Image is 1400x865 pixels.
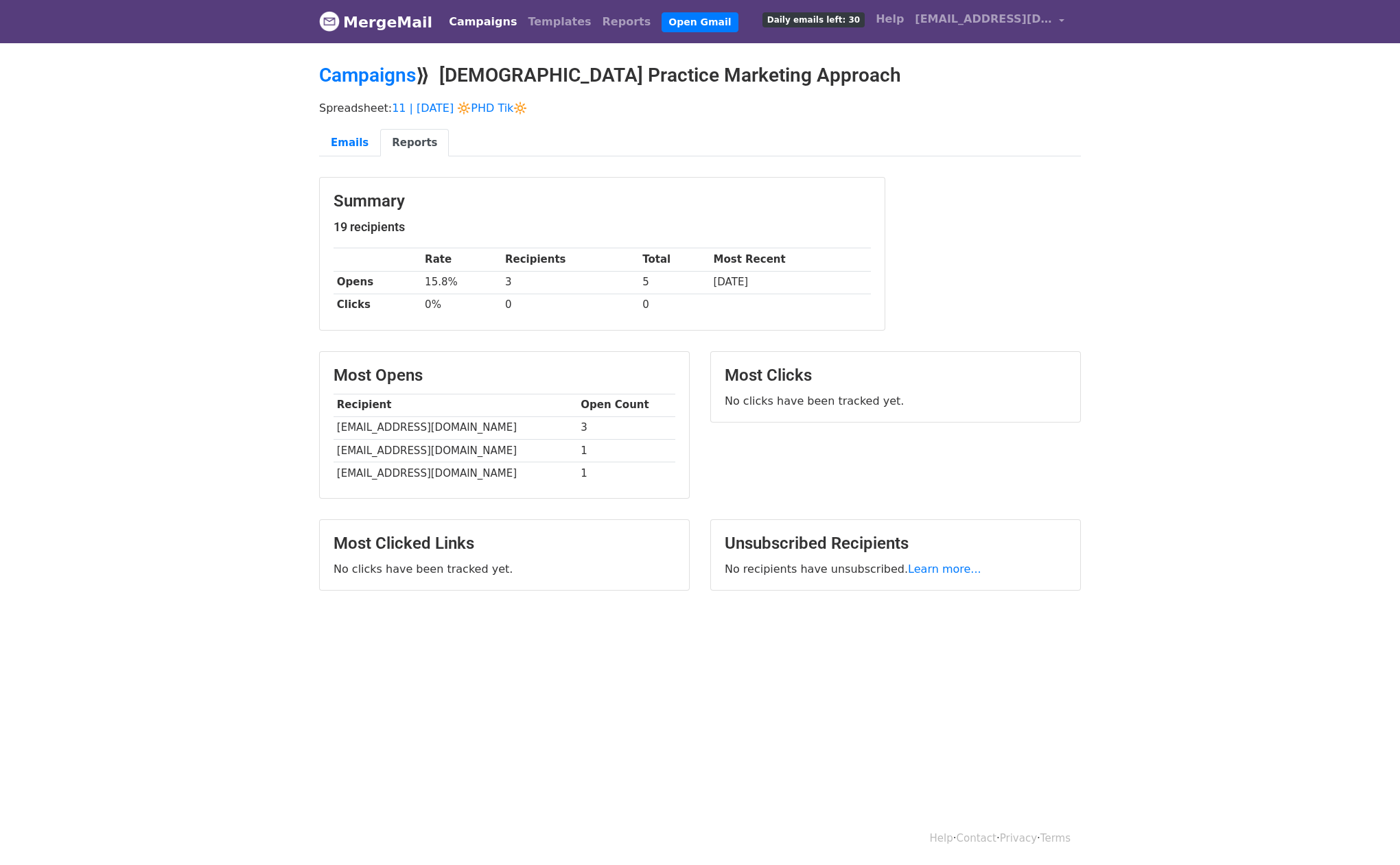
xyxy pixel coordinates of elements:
span: [EMAIL_ADDRESS][DOMAIN_NAME] [915,11,1052,27]
td: [EMAIL_ADDRESS][DOMAIN_NAME] [334,439,577,462]
h2: ⟫ [DEMOGRAPHIC_DATA] Practice Marketing Approach [319,64,1081,87]
h3: Most Clicks [725,366,1066,386]
iframe: Chat Widget [1331,799,1400,865]
p: No recipients have unsubscribed. [725,562,1066,576]
a: Templates [522,8,596,36]
a: [EMAIL_ADDRESS][DOMAIN_NAME] [909,5,1070,38]
th: Opens [334,271,421,294]
td: 3 [577,416,675,439]
a: Reports [380,129,449,157]
a: Emails [319,129,380,157]
td: 1 [577,462,675,484]
p: No clicks have been tracked yet. [725,394,1066,408]
a: Campaigns [319,64,416,86]
th: Total [639,248,710,271]
p: No clicks have been tracked yet. [334,562,675,576]
td: 15.8% [421,271,502,294]
img: MergeMail logo [319,11,340,32]
a: Daily emails left: 30 [757,5,870,33]
a: Privacy [1000,832,1037,844]
td: 1 [577,439,675,462]
a: Terms [1040,832,1071,844]
td: 3 [502,271,639,294]
th: Recipient [334,394,577,416]
a: Reports [597,8,657,36]
h3: Summary [334,191,871,211]
a: Help [930,832,953,844]
a: Campaigns [443,8,522,36]
a: MergeMail [319,8,432,36]
h5: 19 recipients [334,220,871,235]
td: [EMAIL_ADDRESS][DOMAIN_NAME] [334,462,577,484]
th: Rate [421,248,502,271]
a: Learn more... [908,562,981,576]
td: 0 [639,294,710,316]
p: Spreadsheet: [319,101,1081,115]
h3: Unsubscribed Recipients [725,534,1066,554]
span: Daily emails left: 30 [762,12,865,27]
th: Clicks [334,294,421,316]
td: [EMAIL_ADDRESS][DOMAIN_NAME] [334,416,577,439]
td: 0 [502,294,639,316]
a: Open Gmail [662,12,738,32]
h3: Most Clicked Links [334,534,675,554]
td: 0% [421,294,502,316]
a: Contact [957,832,996,844]
th: Open Count [577,394,675,416]
td: [DATE] [710,271,871,294]
a: 11 | [DATE] 🔆PHD Tik🔆 [392,102,527,115]
h3: Most Opens [334,366,675,386]
a: Help [870,5,909,33]
th: Recipients [502,248,639,271]
th: Most Recent [710,248,871,271]
td: 5 [639,271,710,294]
